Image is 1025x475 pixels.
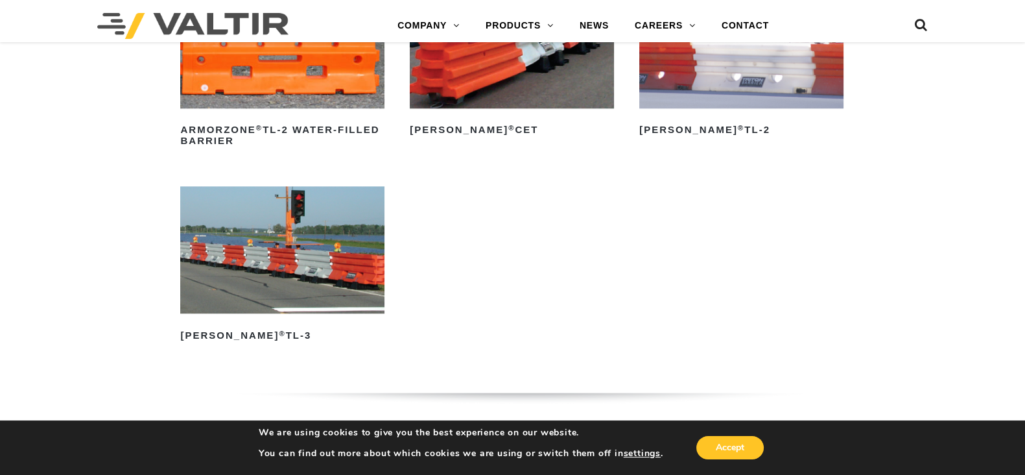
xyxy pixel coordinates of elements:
[473,13,567,39] a: PRODUCTS
[259,427,663,439] p: We are using cookies to give you the best experience on our website.
[97,13,289,39] img: Valtir
[279,330,285,337] sup: ®
[567,13,622,39] a: NEWS
[180,186,384,346] a: [PERSON_NAME]®TL-3
[259,448,663,459] p: You can find out more about which cookies we are using or switch them off in .
[696,436,764,459] button: Accept
[639,120,843,141] h2: [PERSON_NAME] TL-2
[508,124,515,132] sup: ®
[256,124,263,132] sup: ®
[384,13,473,39] a: COMPANY
[410,120,614,141] h2: [PERSON_NAME] CET
[622,13,709,39] a: CAREERS
[180,325,384,346] h2: [PERSON_NAME] TL-3
[624,448,661,459] button: settings
[738,124,744,132] sup: ®
[180,120,384,151] h2: ArmorZone TL-2 Water-Filled Barrier
[709,13,782,39] a: CONTACT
